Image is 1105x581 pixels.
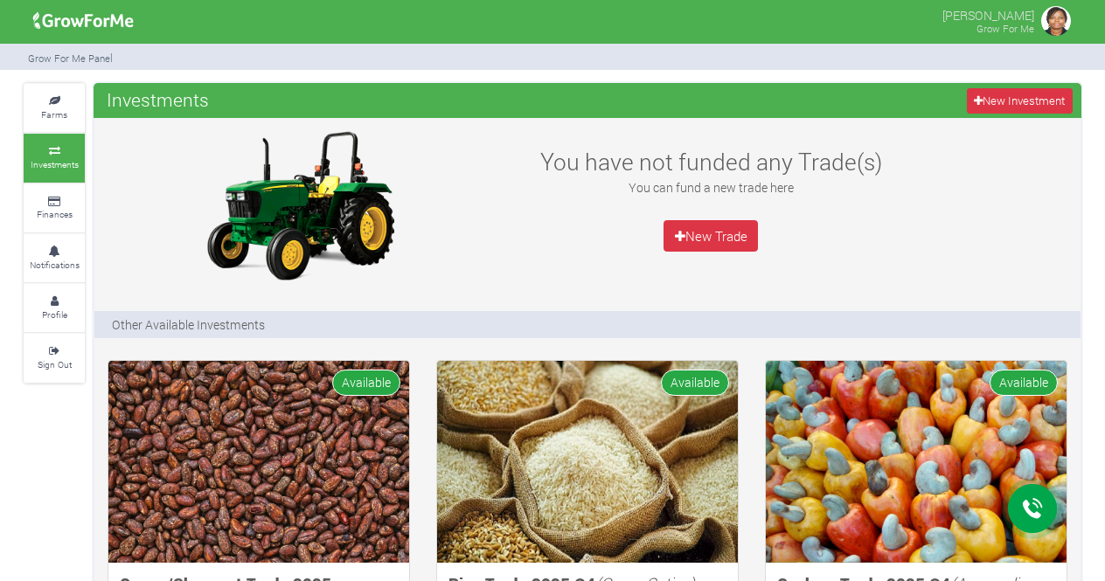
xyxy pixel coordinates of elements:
[102,82,213,117] span: Investments
[332,370,400,395] span: Available
[112,315,265,334] p: Other Available Investments
[24,84,85,132] a: Farms
[42,308,67,321] small: Profile
[41,108,67,121] small: Farms
[661,370,729,395] span: Available
[30,259,80,271] small: Notifications
[1039,3,1074,38] img: growforme image
[38,358,72,370] small: Sign Out
[437,361,738,563] img: growforme image
[967,88,1073,114] a: New Investment
[191,127,409,284] img: growforme image
[24,284,85,332] a: Profile
[24,184,85,232] a: Finances
[976,22,1034,35] small: Grow For Me
[28,52,113,65] small: Grow For Me Panel
[990,370,1058,395] span: Available
[664,220,758,252] a: New Trade
[24,134,85,182] a: Investments
[521,148,900,176] h3: You have not funded any Trade(s)
[766,361,1067,563] img: growforme image
[24,334,85,382] a: Sign Out
[942,3,1034,24] p: [PERSON_NAME]
[37,208,73,220] small: Finances
[27,3,140,38] img: growforme image
[31,158,79,170] small: Investments
[108,361,409,563] img: growforme image
[24,234,85,282] a: Notifications
[521,178,900,197] p: You can fund a new trade here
